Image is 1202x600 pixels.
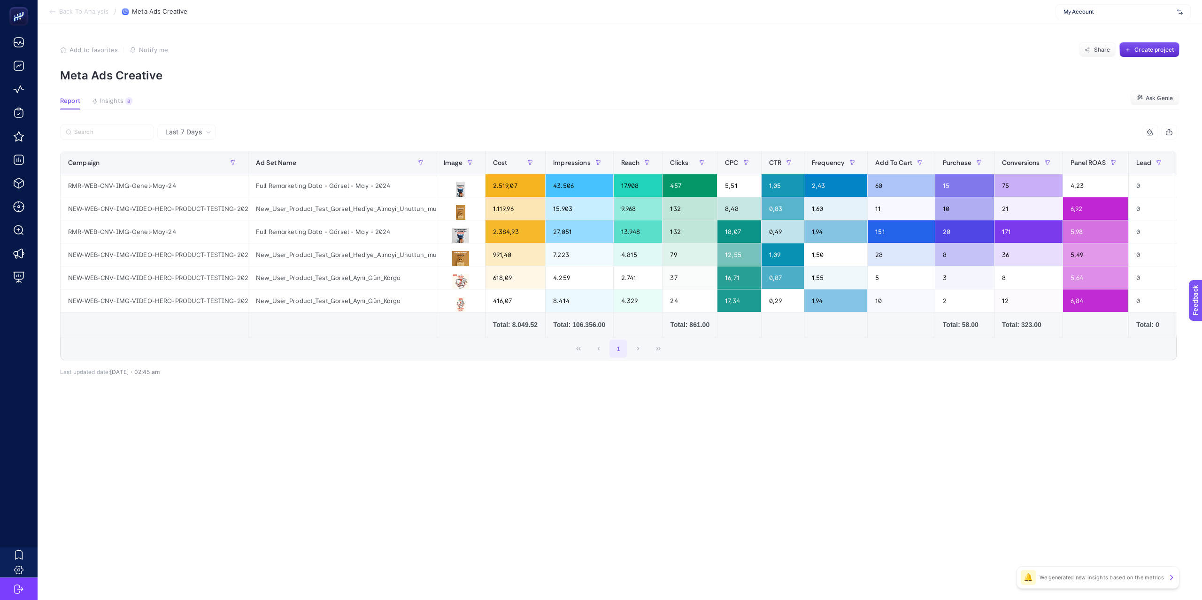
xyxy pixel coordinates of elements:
[994,243,1063,266] div: 36
[546,243,613,266] div: 7.223
[1002,320,1055,329] div: Total: 323.00
[139,46,168,54] span: Notify me
[762,243,804,266] div: 1,09
[1063,243,1128,266] div: 5,49
[804,197,867,220] div: 1,60
[1129,220,1174,243] div: 0
[485,243,545,266] div: 991,40
[1094,46,1110,54] span: Share
[546,174,613,197] div: 43.506
[804,174,867,197] div: 2,43
[60,69,1179,82] p: Meta Ads Creative
[1002,159,1040,166] span: Conversions
[935,197,994,220] div: 10
[868,266,935,289] div: 5
[935,174,994,197] div: 15
[248,174,436,197] div: Full Remarketing Data - Görsel - May - 2024
[61,243,248,266] div: NEW-WEB-CNV-IMG-VIDEO-HERO-PRODUCT-TESTING-2024
[762,197,804,220] div: 0,83
[994,266,1063,289] div: 8
[994,220,1063,243] div: 171
[663,220,717,243] div: 132
[804,266,867,289] div: 1,55
[485,220,545,243] div: 2.384,93
[485,289,545,312] div: 416,07
[114,8,116,15] span: /
[248,197,436,220] div: New_User_Product_Test_Gorsel_Hediye_Almayi_Unuttun_mu
[248,243,436,266] div: New_User_Product_Test_Gorsel_Hediye_Almayi_Unuttun_mu
[935,289,994,312] div: 2
[943,320,986,329] div: Total: 58.00
[670,320,709,329] div: Total: 861.00
[1136,320,1167,329] div: Total: 0
[61,266,248,289] div: NEW-WEB-CNV-IMG-VIDEO-HERO-PRODUCT-TESTING-2024
[485,174,545,197] div: 2.519,07
[553,159,591,166] span: Impressions
[609,340,627,358] button: 1
[1177,7,1183,16] img: svg%3e
[61,220,248,243] div: RMR-WEB-CNV-IMG-Genel-May-24
[614,197,663,220] div: 9.968
[553,320,606,329] div: Total: 106.356.00
[614,266,663,289] div: 2.741
[614,289,663,312] div: 4.329
[248,289,436,312] div: New_User_Product_Test_Gorsel_Aynı_Gün_Kargo
[61,174,248,197] div: RMR-WEB-CNV-IMG-Genel-May-24
[804,220,867,243] div: 1,94
[485,266,545,289] div: 618,09
[868,289,935,312] div: 10
[717,266,761,289] div: 16,71
[546,289,613,312] div: 8.414
[762,220,804,243] div: 0,49
[1063,220,1128,243] div: 5,98
[621,159,640,166] span: Reach
[110,368,160,375] span: [DATE]・02:45 am
[868,174,935,197] div: 60
[663,289,717,312] div: 24
[493,159,508,166] span: Cost
[1129,197,1174,220] div: 0
[717,243,761,266] div: 12,55
[614,220,663,243] div: 13.948
[100,97,123,105] span: Insights
[1146,94,1173,102] span: Ask Genie
[868,220,935,243] div: 151
[546,266,613,289] div: 4.259
[717,289,761,312] div: 17,34
[935,243,994,266] div: 8
[804,243,867,266] div: 1,50
[762,289,804,312] div: 0,29
[1136,159,1152,166] span: Lead
[1071,159,1106,166] span: Panel ROAS
[60,140,1177,375] div: Last 7 Days
[663,266,717,289] div: 37
[875,159,912,166] span: Add To Cart
[125,97,132,105] div: 8
[60,368,110,375] span: Last updated date:
[248,266,436,289] div: New_User_Product_Test_Gorsel_Aynı_Gün_Kargo
[717,197,761,220] div: 8,48
[60,97,80,105] span: Report
[69,46,118,54] span: Add to favorites
[762,266,804,289] div: 0,87
[868,243,935,266] div: 28
[130,46,168,54] button: Notify me
[6,3,36,10] span: Feedback
[1063,289,1128,312] div: 6,84
[717,220,761,243] div: 18,07
[614,243,663,266] div: 4.815
[1063,197,1128,220] div: 6,92
[1063,8,1173,16] span: My Account
[165,127,202,137] span: Last 7 Days
[769,159,781,166] span: CTR
[943,159,971,166] span: Purchase
[868,197,935,220] div: 11
[61,289,248,312] div: NEW-WEB-CNV-IMG-VIDEO-HERO-PRODUCT-TESTING-2024
[1119,42,1179,57] button: Create project
[256,159,297,166] span: Ad Set Name
[1129,174,1174,197] div: 0
[485,197,545,220] div: 1.119,96
[1134,46,1174,54] span: Create project
[68,159,100,166] span: Campaign
[804,289,867,312] div: 1,94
